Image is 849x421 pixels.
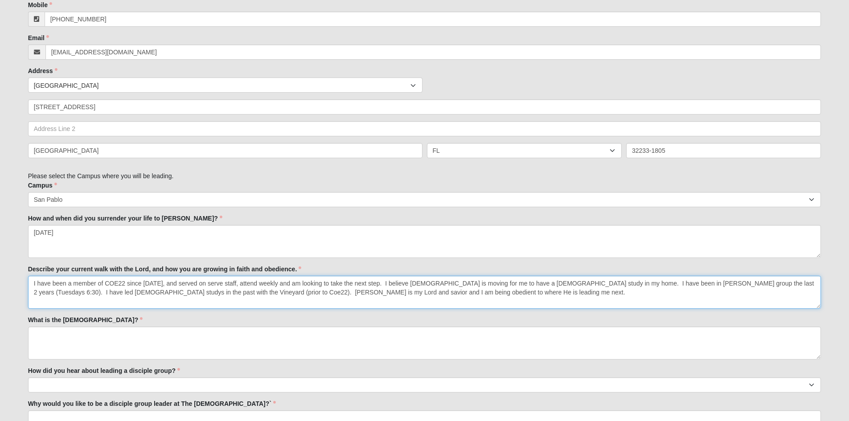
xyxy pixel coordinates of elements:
[28,99,821,114] input: Address Line 1
[28,121,821,136] input: Address Line 2
[28,366,180,375] label: How did you hear about leading a disciple group?
[28,0,52,9] label: Mobile
[34,78,410,93] span: [GEOGRAPHIC_DATA]
[28,265,302,274] label: Describe your current walk with the Lord, and how you are growing in faith and obedience.
[28,33,49,42] label: Email
[28,143,422,158] input: City
[28,181,57,190] label: Campus
[626,143,821,158] input: Zip
[28,399,276,408] label: Why would you like to be a disciple group leader at The [DEMOGRAPHIC_DATA]?`
[28,214,222,223] label: How and when did you surrender your life to [PERSON_NAME]?
[28,315,143,324] label: What is the [DEMOGRAPHIC_DATA]?
[28,66,57,75] label: Address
